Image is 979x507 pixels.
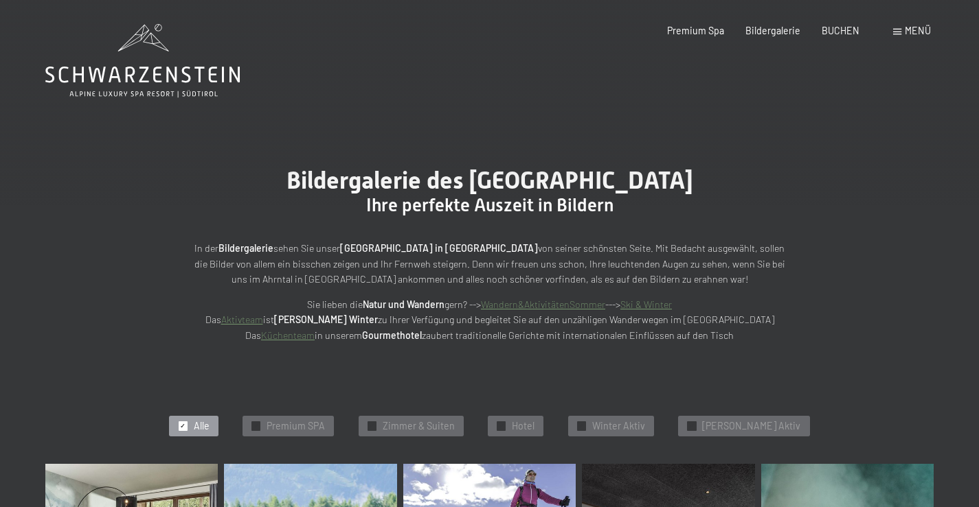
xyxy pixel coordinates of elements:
span: Ihre perfekte Auszeit in Bildern [366,195,614,215]
strong: [PERSON_NAME] Winter [274,314,378,325]
span: Premium SPA [267,419,325,433]
a: Premium Spa [667,25,724,36]
span: Winter Aktiv [592,419,645,433]
span: Bildergalerie des [GEOGRAPHIC_DATA] [286,166,693,194]
strong: Gourmethotel [362,329,422,341]
a: Bildergalerie [745,25,800,36]
strong: Natur und Wandern [363,298,445,310]
span: Alle [194,419,210,433]
span: Menü [905,25,931,36]
a: Wandern&AktivitätenSommer [481,298,605,310]
a: Aktivteam [221,314,263,325]
span: ✓ [499,422,504,430]
a: BUCHEN [822,25,859,36]
a: Küchenteam [261,329,315,341]
span: ✓ [254,422,259,430]
span: ✓ [578,422,584,430]
span: Hotel [512,419,534,433]
p: In der sehen Sie unser von seiner schönsten Seite. Mit Bedacht ausgewählt, sollen die Bilder von ... [188,241,792,287]
p: Sie lieben die gern? --> ---> Das ist zu Ihrer Verfügung und begleitet Sie auf den unzähligen Wan... [188,297,792,344]
span: Zimmer & Suiten [383,419,455,433]
strong: [GEOGRAPHIC_DATA] in [GEOGRAPHIC_DATA] [340,242,538,254]
span: [PERSON_NAME] Aktiv [702,419,800,433]
span: ✓ [369,422,374,430]
span: ✓ [689,422,695,430]
a: Ski & Winter [620,298,672,310]
strong: Bildergalerie [218,242,273,254]
span: ✓ [180,422,185,430]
